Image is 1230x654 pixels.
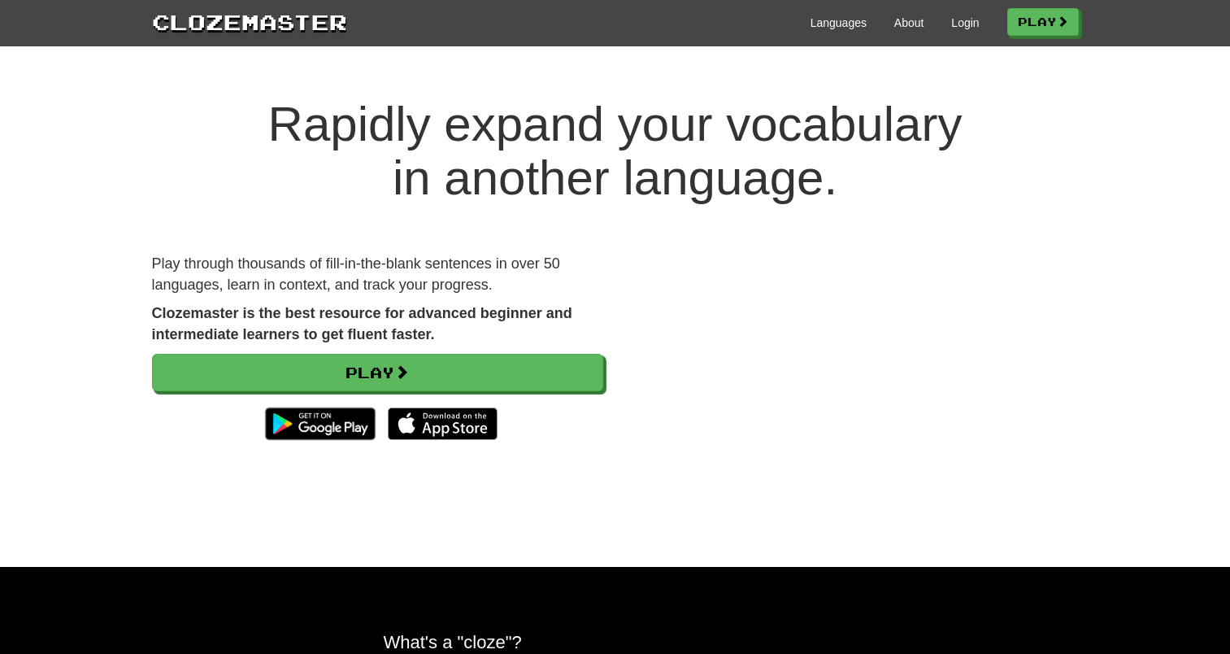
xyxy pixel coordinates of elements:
h2: What's a "cloze"? [384,632,847,652]
a: About [894,15,924,31]
a: Clozemaster [152,7,347,37]
a: Play [152,354,603,391]
a: Languages [811,15,867,31]
a: Play [1007,8,1079,36]
img: Get it on Google Play [257,399,383,448]
strong: Clozemaster is the best resource for advanced beginner and intermediate learners to get fluent fa... [152,305,572,342]
a: Login [951,15,979,31]
p: Play through thousands of fill-in-the-blank sentences in over 50 languages, learn in context, and... [152,254,603,295]
img: Download_on_the_App_Store_Badge_US-UK_135x40-25178aeef6eb6b83b96f5f2d004eda3bffbb37122de64afbaef7... [388,408,498,440]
